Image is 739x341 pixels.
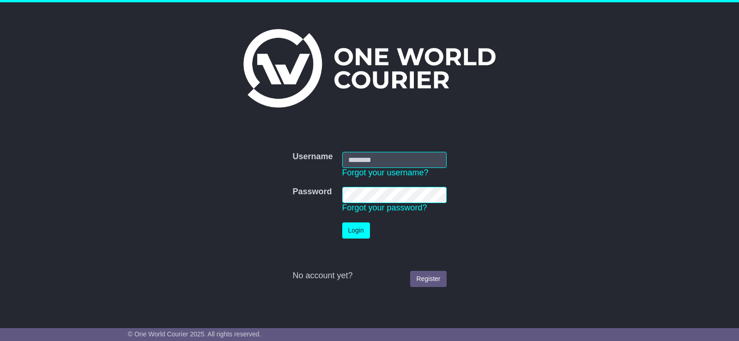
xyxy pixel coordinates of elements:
[292,187,332,197] label: Password
[410,271,446,287] a: Register
[342,168,429,177] a: Forgot your username?
[342,203,427,212] a: Forgot your password?
[243,29,496,108] img: One World
[128,330,261,338] span: © One World Courier 2025. All rights reserved.
[342,222,370,239] button: Login
[292,152,333,162] label: Username
[292,271,446,281] div: No account yet?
